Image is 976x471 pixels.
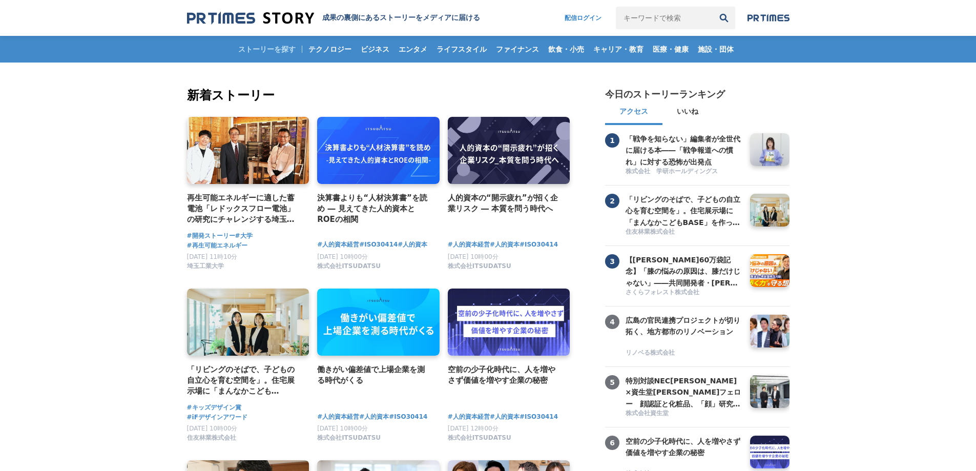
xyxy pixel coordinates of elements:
[713,7,735,29] button: 検索
[626,375,742,409] h3: 特別対談NEC[PERSON_NAME]×資生堂[PERSON_NAME]フェロー 顔認証と化粧品、「顔」研究の世界の頂点から見える[PERSON_NAME] ～骨格や瞳、変化しない顔と たるみ...
[304,45,356,54] span: テクノロジー
[626,133,742,166] a: 「戦争を知らない」編集者が全世代に届ける本――「戦争報道への慣れ」に対する恐怖が出発点
[492,45,543,54] span: ファイナンス
[626,167,742,177] a: 株式会社 学研ホールディングス
[317,412,359,422] a: #人的資本経営
[448,425,499,432] span: [DATE] 12時00分
[448,253,499,260] span: [DATE] 10時00分
[605,436,619,450] span: 6
[490,412,520,422] span: #人的資本
[317,364,431,386] a: 働きがい偏差値で上場企業を測る時代がくる
[187,403,241,413] a: #キッズデザイン賞
[357,36,393,63] a: ビジネス
[554,7,612,29] a: 配信ログイン
[626,288,742,298] a: さくらフォレスト株式会社
[359,240,398,250] a: #ISO30414
[187,437,236,444] a: 住友林業株式会社
[317,425,368,432] span: [DATE] 10時00分
[448,240,490,250] a: #人的資本経営
[187,86,572,105] h2: 新着ストーリー
[317,192,431,226] h4: 決算書よりも“人材決算書”を読め ― 見えてきた人的資本とROEの相関
[626,409,669,418] span: 株式会社資生堂
[626,349,675,357] span: リノベる株式会社
[626,349,742,358] a: リノベる株式会社
[589,45,648,54] span: キャリア・教育
[187,425,238,432] span: [DATE] 10時00分
[317,262,381,271] span: 株式会社ITSUDATSU
[448,262,511,271] span: 株式会社ITSUDATSU
[626,194,742,228] h3: 「リビングのそばで、子どもの自立心を育む空間を」。住宅展示場に「まんなかこどもBASE」を作った２人の女性社員
[694,36,738,63] a: 施設・団体
[448,265,511,272] a: 株式会社ITSUDATSU
[662,100,713,125] button: いいね
[357,45,393,54] span: ビジネス
[317,253,368,260] span: [DATE] 10時00分
[605,133,619,148] span: 1
[398,240,427,250] a: #人的資本
[649,36,693,63] a: 医療・健康
[492,36,543,63] a: ファイナンス
[394,45,431,54] span: エンタメ
[649,45,693,54] span: 医療・健康
[448,434,511,442] span: 株式会社ITSUDATSU
[187,265,224,272] a: 埼玉工業大学
[317,265,381,272] a: 株式会社ITSUDATSU
[626,436,742,468] a: 空前の少子化時代に、人を増やさず価値を増やす企業の秘密
[322,13,480,23] h1: 成果の裏側にあるストーリーをメディアに届ける
[359,412,389,422] a: #人的資本
[187,253,238,260] span: [DATE] 11時10分
[626,254,742,287] a: 【[PERSON_NAME]60万袋記念】「膝の悩みの原因は、膝だけじゃない」――共同開発者・[PERSON_NAME]先生と語る、"歩く力"を守る想い【共同開発者対談】
[187,11,314,25] img: 成果の裏側にあるストーリーをメディアに届ける
[389,412,427,422] a: #ISO30414
[187,192,301,226] a: 再生可能エネルギーに適した蓄電池「レドックスフロー電池」の研究にチャレンジする埼玉工業大学
[448,364,562,386] a: 空前の少子化時代に、人を増やさず価値を増やす企業の秘密
[448,192,562,215] a: 人的資本の“開示疲れ”が招く企業リスク ― 本質を問う時代へ
[448,412,490,422] a: #人的資本経営
[432,36,491,63] a: ライフスタイル
[490,240,520,250] a: #人的資本
[187,413,247,422] a: #iFデザインアワード
[626,133,742,168] h3: 「戦争を知らない」編集者が全世代に届ける本――「戦争報道への慣れ」に対する恐怖が出発点
[626,288,699,297] span: さくらフォレスト株式会社
[544,36,588,63] a: 飲食・小売
[187,241,247,251] a: #再生可能エネルギー
[605,88,725,100] h2: 今日のストーリーランキング
[626,228,675,236] span: 住友林業株式会社
[520,240,558,250] a: #ISO30414
[626,228,742,237] a: 住友林業株式会社
[747,14,790,22] img: prtimes
[187,364,301,397] a: 「リビングのそばで、子どもの自立心を育む空間を」。住宅展示場に「まんなかこどもBASE」を作った２人の女性社員
[317,437,381,444] a: 株式会社ITSUDATSU
[317,240,359,250] a: #人的資本経営
[187,11,480,25] a: 成果の裏側にあるストーリーをメディアに届ける 成果の裏側にあるストーリーをメディアに届ける
[626,315,742,347] a: 広島の官民連携プロジェクトが切り拓く、地方都市のリノベーション
[520,412,558,422] a: #ISO30414
[235,231,253,241] span: #大学
[394,36,431,63] a: エンタメ
[432,45,491,54] span: ライフスタイル
[187,262,224,271] span: 埼玉工業大学
[616,7,713,29] input: キーワードで検索
[304,36,356,63] a: テクノロジー
[626,167,718,176] span: 株式会社 学研ホールディングス
[605,375,619,390] span: 5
